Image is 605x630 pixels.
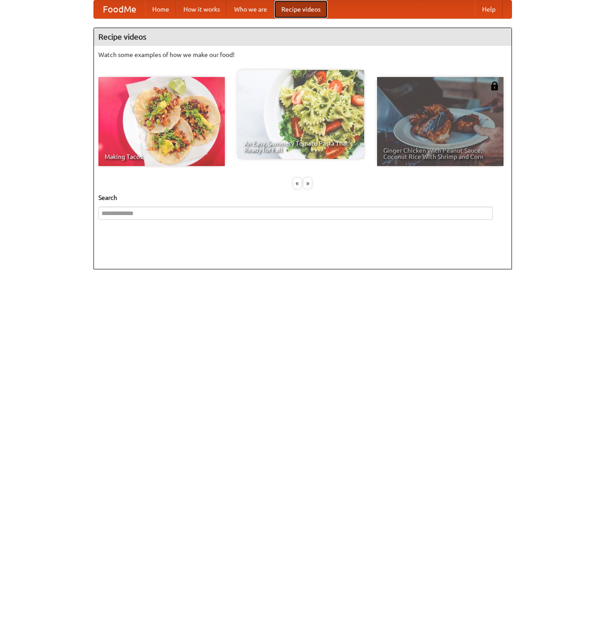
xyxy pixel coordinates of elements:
a: An Easy, Summery Tomato Pasta That's Ready for Fall [238,70,364,159]
h4: Recipe videos [94,28,512,46]
span: An Easy, Summery Tomato Pasta That's Ready for Fall [244,140,358,153]
a: Help [475,0,503,18]
div: » [304,178,312,189]
a: Recipe videos [274,0,328,18]
span: Making Tacos [105,154,219,160]
a: FoodMe [94,0,145,18]
a: Who we are [227,0,274,18]
a: Making Tacos [98,77,225,166]
img: 483408.png [490,81,499,90]
p: Watch some examples of how we make our food! [98,50,507,59]
div: « [293,178,301,189]
a: Home [145,0,176,18]
h5: Search [98,193,507,202]
a: How it works [176,0,227,18]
